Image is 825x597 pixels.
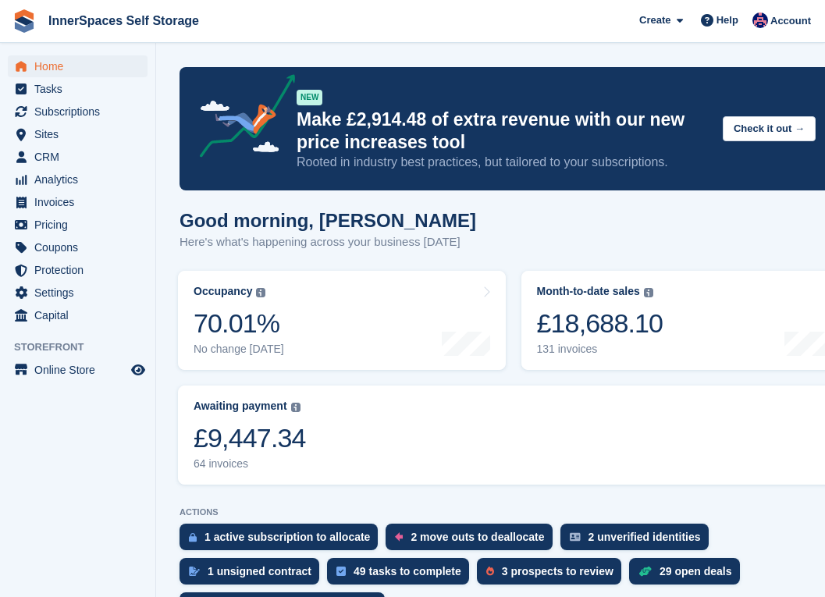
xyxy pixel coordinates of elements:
[34,236,128,258] span: Coupons
[34,282,128,304] span: Settings
[34,78,128,100] span: Tasks
[354,565,461,577] div: 49 tasks to complete
[8,101,148,123] a: menu
[194,343,284,356] div: No change [DATE]
[34,123,128,145] span: Sites
[204,531,370,543] div: 1 active subscription to allocate
[34,169,128,190] span: Analytics
[194,400,287,413] div: Awaiting payment
[395,532,403,542] img: move_outs_to_deallocate_icon-f764333ba52eb49d3ac5e1228854f67142a1ed5810a6f6cc68b1a99e826820c5.svg
[386,524,560,558] a: 2 move outs to deallocate
[34,259,128,281] span: Protection
[537,285,640,298] div: Month-to-date sales
[34,146,128,168] span: CRM
[629,558,748,592] a: 29 open deals
[660,565,732,577] div: 29 open deals
[34,304,128,326] span: Capital
[34,101,128,123] span: Subscriptions
[537,307,663,339] div: £18,688.10
[180,558,327,592] a: 1 unsigned contract
[644,288,653,297] img: icon-info-grey-7440780725fd019a000dd9b08b2336e03edf1995a4989e88bcd33f0948082b44.svg
[14,339,155,355] span: Storefront
[560,524,717,558] a: 2 unverified identities
[187,74,296,163] img: price-adjustments-announcement-icon-8257ccfd72463d97f412b2fc003d46551f7dbcb40ab6d574587a9cd5c0d94...
[8,146,148,168] a: menu
[129,361,148,379] a: Preview store
[189,532,197,542] img: active_subscription_to_allocate_icon-d502201f5373d7db506a760aba3b589e785aa758c864c3986d89f69b8ff3...
[8,304,148,326] a: menu
[8,78,148,100] a: menu
[770,13,811,29] span: Account
[486,567,494,576] img: prospect-51fa495bee0391a8d652442698ab0144808aea92771e9ea1ae160a38d050c398.svg
[327,558,477,592] a: 49 tasks to complete
[34,359,128,381] span: Online Store
[256,288,265,297] img: icon-info-grey-7440780725fd019a000dd9b08b2336e03edf1995a4989e88bcd33f0948082b44.svg
[194,457,306,471] div: 64 invoices
[42,8,205,34] a: InnerSpaces Self Storage
[8,282,148,304] a: menu
[752,12,768,28] img: Dominic Hampson
[8,214,148,236] a: menu
[8,191,148,213] a: menu
[8,359,148,381] a: menu
[502,565,613,577] div: 3 prospects to review
[8,236,148,258] a: menu
[638,566,652,577] img: deal-1b604bf984904fb50ccaf53a9ad4b4a5d6e5aea283cecdc64d6e3604feb123c2.svg
[8,123,148,145] a: menu
[12,9,36,33] img: stora-icon-8386f47178a22dfd0bd8f6a31ec36ba5ce8667c1dd55bd0f319d3a0aa187defe.svg
[178,271,506,370] a: Occupancy 70.01% No change [DATE]
[208,565,311,577] div: 1 unsigned contract
[34,191,128,213] span: Invoices
[411,531,544,543] div: 2 move outs to deallocate
[477,558,629,592] a: 3 prospects to review
[717,12,738,28] span: Help
[570,532,581,542] img: verify_identity-adf6edd0f0f0b5bbfe63781bf79b02c33cf7c696d77639b501bdc392416b5a36.svg
[180,210,476,231] h1: Good morning, [PERSON_NAME]
[291,403,300,412] img: icon-info-grey-7440780725fd019a000dd9b08b2336e03edf1995a4989e88bcd33f0948082b44.svg
[180,233,476,251] p: Here's what's happening across your business [DATE]
[194,422,306,454] div: £9,447.34
[537,343,663,356] div: 131 invoices
[180,524,386,558] a: 1 active subscription to allocate
[297,108,710,154] p: Make £2,914.48 of extra revenue with our new price increases tool
[8,169,148,190] a: menu
[589,531,701,543] div: 2 unverified identities
[194,307,284,339] div: 70.01%
[8,55,148,77] a: menu
[297,154,710,171] p: Rooted in industry best practices, but tailored to your subscriptions.
[34,55,128,77] span: Home
[639,12,670,28] span: Create
[189,567,200,576] img: contract_signature_icon-13c848040528278c33f63329250d36e43548de30e8caae1d1a13099fd9432cc5.svg
[34,214,128,236] span: Pricing
[297,90,322,105] div: NEW
[194,285,252,298] div: Occupancy
[8,259,148,281] a: menu
[336,567,346,576] img: task-75834270c22a3079a89374b754ae025e5fb1db73e45f91037f5363f120a921f8.svg
[723,116,816,142] button: Check it out →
